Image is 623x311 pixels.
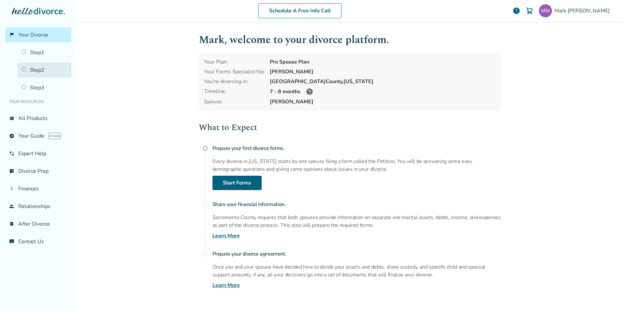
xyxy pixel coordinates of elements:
[270,68,496,75] div: [PERSON_NAME]
[5,128,71,143] a: exploreYour GuideAI beta
[539,4,552,17] img: markmiller.miller@gmail.com
[5,111,71,126] a: view_listAll Products
[203,146,208,151] span: radio_button_unchecked
[590,280,623,311] iframe: Chat Widget
[526,7,533,15] img: Cart
[212,157,501,173] p: Every divorce in [US_STATE] starts by one spouse filing a form called the Petition. You will be a...
[18,45,71,60] a: Step1
[9,133,14,139] span: explore
[5,199,71,214] a: groupRelationships
[204,98,265,105] span: Spouse:
[9,32,14,37] span: flag_2
[5,216,71,231] a: bookmark_checkAfter Divorce
[9,169,14,174] span: list_alt_check
[204,88,265,96] div: Timeline:
[9,239,14,244] span: chat_info
[9,186,14,191] span: attach_money
[204,58,265,66] div: Your Plan:
[199,121,501,134] h2: What to Expect
[212,176,262,190] a: Start Forms
[212,214,501,229] p: Sacramento County requires that both spouses provide information on separate and marital assets, ...
[9,151,14,156] span: phone_in_talk
[212,142,501,155] h4: Prepare your first divorce forms.
[48,133,61,139] span: AI beta
[9,221,14,227] span: bookmark_check
[555,7,612,14] span: Mark [PERSON_NAME]
[5,27,71,42] a: flag_2Your Divorce
[18,31,48,38] span: Your Divorce
[270,88,496,96] div: 7 - 8 months
[270,78,496,85] div: [GEOGRAPHIC_DATA] County, [US_STATE]
[18,63,71,78] a: Step2
[203,202,208,207] span: radio_button_unchecked
[204,78,265,85] div: You're divorcing in:
[199,32,501,48] h1: Mark , welcome to your divorce platform.
[513,7,520,15] a: help
[9,116,14,121] span: view_list
[212,198,501,211] h4: Share your financial information.
[5,95,71,108] li: Your Resources
[212,247,501,260] h4: Prepare your divorce agreement.
[212,281,240,289] a: Learn More
[270,58,496,66] div: Pro Spouse Plan
[270,98,496,105] span: [PERSON_NAME]
[18,80,71,95] a: Step3
[5,234,71,249] a: chat_infoContact Us
[204,68,265,75] div: Your Forms Specialist: Yes
[258,3,341,18] a: Schedule A Free Info Call
[5,164,71,179] a: list_alt_checkDivorce Prep
[5,181,71,196] a: attach_moneyFinances
[212,232,240,240] a: Learn More
[212,263,501,279] p: Once you and your spouse have decided how to divide your assets and debts, share custody, and spe...
[9,204,14,209] span: group
[203,251,208,257] span: radio_button_unchecked
[5,146,71,161] a: phone_in_talkExpert Help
